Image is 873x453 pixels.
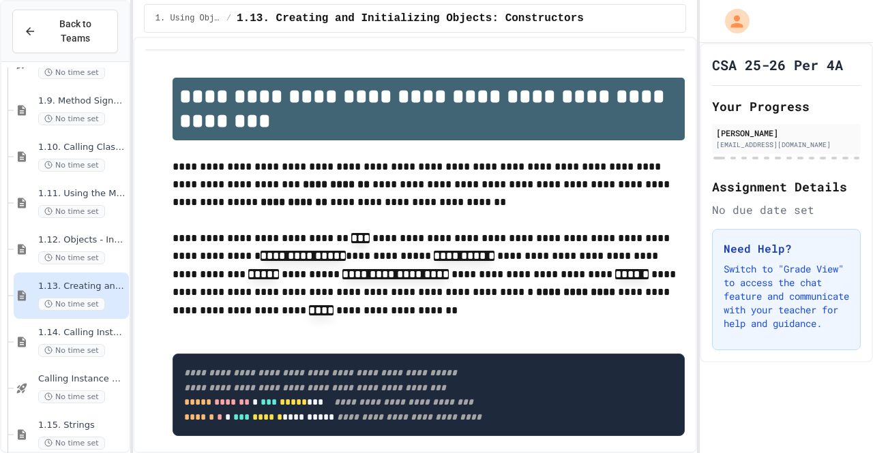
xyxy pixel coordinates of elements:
[38,251,105,264] span: No time set
[38,420,126,431] span: 1.15. Strings
[38,188,126,200] span: 1.11. Using the Math Class
[38,281,126,292] span: 1.13. Creating and Initializing Objects: Constructors
[724,262,849,330] p: Switch to "Grade View" to access the chat feature and communicate with your teacher for help and ...
[716,140,857,150] div: [EMAIL_ADDRESS][DOMAIN_NAME]
[712,97,861,116] h2: Your Progress
[44,17,106,46] span: Back to Teams
[712,55,843,74] h1: CSA 25-26 Per 4A
[712,177,861,196] h2: Assignment Details
[724,240,849,257] h3: Need Help?
[38,390,105,403] span: No time set
[38,112,105,125] span: No time set
[38,66,105,79] span: No time set
[38,298,105,311] span: No time set
[226,13,231,24] span: /
[12,10,118,53] button: Back to Teams
[716,127,857,139] div: [PERSON_NAME]
[38,373,126,385] span: Calling Instance Methods - Topic 1.14
[237,10,584,27] span: 1.13. Creating and Initializing Objects: Constructors
[38,437,105,450] span: No time set
[38,234,126,246] span: 1.12. Objects - Instances of Classes
[38,159,105,172] span: No time set
[38,327,126,339] span: 1.14. Calling Instance Methods
[156,13,221,24] span: 1. Using Objects and Methods
[38,344,105,357] span: No time set
[38,95,126,107] span: 1.9. Method Signatures
[38,205,105,218] span: No time set
[711,5,753,37] div: My Account
[712,202,861,218] div: No due date set
[38,142,126,153] span: 1.10. Calling Class Methods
